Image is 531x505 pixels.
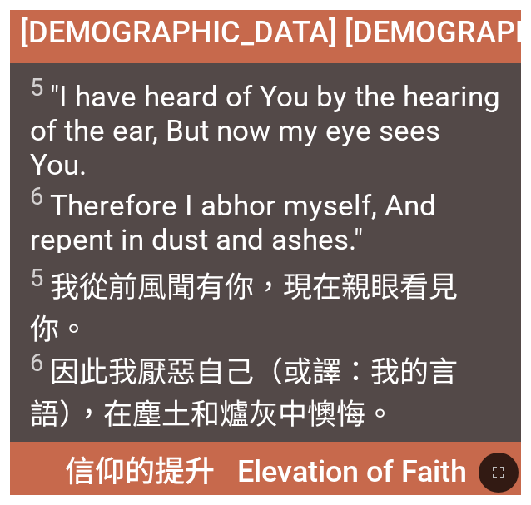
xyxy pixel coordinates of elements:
wh665: 中懊悔 [278,398,395,432]
wh8088: 有你，現在親眼 [30,270,457,432]
span: "I have heard of You by the hearing of the ear, But now my eye sees You. Therefore I abhor myself... [30,73,500,256]
span: 我從前風聞 [30,263,500,433]
sup: 6 [30,182,43,210]
sup: 5 [30,264,43,292]
wh5162: 。 [365,398,395,432]
wh5869: 看見 [30,270,457,432]
wh6083: 和爐灰 [191,398,395,432]
wh7200: 你。 因此我厭惡 [30,313,457,432]
sup: 6 [30,349,43,377]
sup: 5 [30,73,43,101]
wh3988: 自己（或譯：我的言語），在塵土 [30,355,457,432]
